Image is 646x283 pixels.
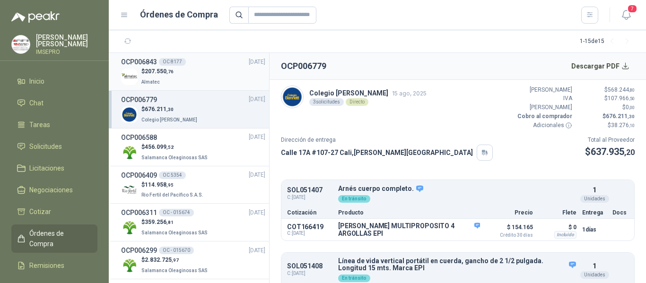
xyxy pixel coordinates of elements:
[346,98,368,106] div: Directo
[11,224,97,253] a: Órdenes de Compra
[580,271,609,279] div: Unidades
[36,49,97,55] p: IMSEPRO
[486,222,533,238] p: $ 154.165
[11,137,97,155] a: Solicitudes
[608,86,635,93] span: 568.244
[141,218,210,227] p: $
[145,257,179,263] span: 2.832.725
[121,132,157,143] h3: OCP006588
[121,207,157,218] h3: OCP006311
[166,107,174,112] span: ,30
[608,95,635,102] span: 107.966
[606,113,635,120] span: 676.211
[121,219,138,236] img: Company Logo
[29,76,44,86] span: Inicio
[29,260,64,271] span: Remisiones
[141,155,208,160] span: Salamanca Oleaginosas SAS
[338,210,480,215] p: Producto
[145,106,174,112] span: 676.211
[486,210,533,215] p: Precio
[338,257,576,272] p: Línea de vida vertical portátil en cuerda, gancho de 2 1/2 pulgada. Longitud 15 mts. Marca EPI
[249,95,265,104] span: [DATE]
[140,8,218,21] h1: Órdenes de Compra
[287,270,332,277] span: C: [DATE]
[309,98,344,106] div: 3 solicitudes
[172,257,179,263] span: ,97
[159,247,194,254] div: OC - 015670
[338,274,370,282] div: En tránsito
[515,86,572,94] p: [PERSON_NAME]
[121,57,265,86] a: OCP006843OC 8177[DATE] Company Logo$207.550,76Almatec
[159,172,186,179] div: OC 5354
[121,245,265,275] a: OCP006299OC - 015670[DATE] Company Logo$2.832.725,97Salamanca Oleaginosas SAS
[121,245,157,256] h3: OCP006299
[582,210,607,215] p: Entrega
[287,194,332,201] span: C: [DATE]
[121,170,157,180] h3: OCP006409
[11,181,97,199] a: Negociaciones
[29,163,64,173] span: Licitaciones
[12,35,30,53] img: Company Logo
[121,207,265,237] a: OCP006311OC - 015674[DATE] Company Logo$359.256,81Salamanca Oleaginosas SAS
[11,72,97,90] a: Inicio
[580,195,609,203] div: Unidades
[578,121,635,130] p: $
[578,112,635,121] p: $
[249,208,265,217] span: [DATE]
[287,210,332,215] p: Cotización
[159,58,186,66] div: OC 8177
[121,94,157,105] h3: OCP006779
[141,117,197,122] span: Colegio [PERSON_NAME]
[612,210,629,215] p: Docs
[141,268,208,273] span: Salamanca Oleaginosas SAS
[11,116,97,134] a: Tareas
[29,141,62,152] span: Solicitudes
[593,261,596,271] p: 1
[338,222,480,237] p: [PERSON_NAME] MULTIPROPOSITO 4 ARGOLLAS EPI
[121,170,265,200] a: OCP006409OC 5354[DATE] Company Logo$114.958,95Rio Fertil del Pacífico S.A.S.
[593,185,596,195] p: 1
[629,96,635,101] span: ,50
[515,121,572,130] p: Adicionales
[145,219,174,225] span: 359.256
[249,171,265,180] span: [DATE]
[141,180,205,189] p: $
[166,69,174,74] span: ,76
[585,145,635,159] p: $
[159,209,194,216] div: OC - 015674
[287,263,332,270] p: SOL051408
[392,90,427,97] span: 15 ago, 2025
[166,220,174,225] span: ,81
[539,210,576,215] p: Flete
[29,206,51,217] span: Cotizar
[141,230,208,235] span: Salamanca Oleaginosas SAS
[281,136,493,145] p: Dirección de entrega
[624,148,635,157] span: ,20
[29,98,44,108] span: Chat
[287,187,332,194] p: SOL051407
[36,34,97,47] p: [PERSON_NAME] [PERSON_NAME]
[166,145,174,150] span: ,52
[281,86,303,108] img: Company Logo
[121,57,157,67] h3: OCP006843
[578,103,635,112] p: $
[141,143,210,152] p: $
[628,114,635,119] span: ,30
[629,123,635,128] span: ,10
[281,60,326,73] h2: OCP006779
[141,192,203,197] span: Rio Fertil del Pacífico S.A.S.
[585,136,635,145] p: Total al Proveedor
[629,87,635,93] span: ,80
[11,159,97,177] a: Licitaciones
[121,144,138,161] img: Company Logo
[141,67,174,76] p: $
[249,133,265,142] span: [DATE]
[29,120,50,130] span: Tareas
[486,233,533,238] span: Crédito 30 días
[249,246,265,255] span: [DATE]
[121,181,138,198] img: Company Logo
[281,147,473,158] p: Calle 17A #107-27 Cali , [PERSON_NAME][GEOGRAPHIC_DATA]
[11,11,60,23] img: Logo peakr
[29,185,73,195] span: Negociaciones
[121,132,265,162] a: OCP006588[DATE] Company Logo$456.099,52Salamanca Oleaginosas SAS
